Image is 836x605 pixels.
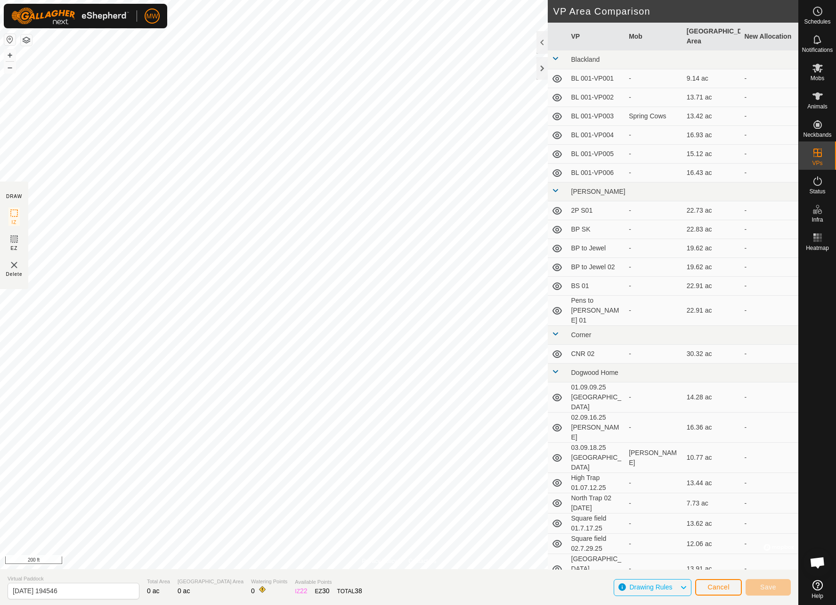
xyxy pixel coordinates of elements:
[568,534,625,554] td: Square field 02.7.29.25
[740,23,798,50] th: New Allocation
[571,331,592,339] span: Corner
[147,578,170,586] span: Total Area
[629,206,679,215] div: -
[568,88,625,107] td: BL 001-VP002
[568,473,625,493] td: High Trap 01.07.12.25
[362,557,397,565] a: Privacy Policy
[746,579,791,596] button: Save
[571,188,625,195] span: [PERSON_NAME]
[740,220,798,239] td: -
[629,74,679,83] div: -
[355,587,362,595] span: 38
[804,19,830,25] span: Schedules
[178,587,190,595] span: 0 ac
[740,554,798,584] td: -
[804,548,832,577] div: Open chat
[740,382,798,413] td: -
[740,296,798,326] td: -
[740,126,798,145] td: -
[295,586,307,596] div: IZ
[683,473,741,493] td: 13.44 ac
[4,34,16,45] button: Reset Map
[683,69,741,88] td: 9.14 ac
[683,220,741,239] td: 22.83 ac
[740,443,798,473] td: -
[740,201,798,220] td: -
[629,281,679,291] div: -
[683,493,741,514] td: 7.73 ac
[629,564,679,574] div: -
[408,557,436,565] a: Contact Us
[740,277,798,296] td: -
[740,258,798,277] td: -
[568,554,625,584] td: [GEOGRAPHIC_DATA] 03.08.05.25
[322,587,330,595] span: 30
[568,164,625,182] td: BL 001-VP006
[251,587,255,595] span: 0
[568,277,625,296] td: BS 01
[683,239,741,258] td: 19.62 ac
[812,217,823,223] span: Infra
[629,111,679,121] div: Spring Cows
[11,245,18,252] span: EZ
[629,149,679,159] div: -
[147,587,159,595] span: 0 ac
[740,69,798,88] td: -
[740,107,798,126] td: -
[629,92,679,102] div: -
[683,145,741,164] td: 15.12 ac
[629,498,679,508] div: -
[629,392,679,402] div: -
[683,164,741,182] td: 16.43 ac
[809,189,825,194] span: Status
[8,575,139,583] span: Virtual Paddock
[8,259,20,271] img: VP
[760,583,776,591] span: Save
[740,493,798,514] td: -
[11,8,129,25] img: Gallagher Logo
[568,345,625,364] td: CNR 02
[178,578,243,586] span: [GEOGRAPHIC_DATA] Area
[568,296,625,326] td: Pens to [PERSON_NAME] 01
[568,443,625,473] td: 03.09.18.25 [GEOGRAPHIC_DATA]
[568,220,625,239] td: BP SK
[740,534,798,554] td: -
[740,164,798,182] td: -
[568,69,625,88] td: BL 001-VP001
[315,586,330,596] div: EZ
[683,23,741,50] th: [GEOGRAPHIC_DATA] Area
[6,193,22,200] div: DRAW
[629,306,679,315] div: -
[4,62,16,73] button: –
[683,107,741,126] td: 13.42 ac
[806,245,829,251] span: Heatmap
[568,107,625,126] td: BL 001-VP003
[683,88,741,107] td: 13.71 ac
[568,23,625,50] th: VP
[625,23,683,50] th: Mob
[683,296,741,326] td: 22.91 ac
[740,473,798,493] td: -
[803,132,831,138] span: Neckbands
[629,130,679,140] div: -
[337,586,362,596] div: TOTAL
[629,168,679,178] div: -
[683,258,741,277] td: 19.62 ac
[812,593,823,599] span: Help
[629,478,679,488] div: -
[683,345,741,364] td: 30.32 ac
[740,514,798,534] td: -
[568,413,625,443] td: 02.09.16.25 [PERSON_NAME]
[251,578,287,586] span: Watering Points
[300,587,308,595] span: 22
[629,349,679,359] div: -
[740,413,798,443] td: -
[683,126,741,145] td: 16.93 ac
[683,514,741,534] td: 13.62 ac
[683,382,741,413] td: 14.28 ac
[695,579,742,596] button: Cancel
[4,50,16,61] button: +
[568,145,625,164] td: BL 001-VP005
[683,443,741,473] td: 10.77 ac
[683,554,741,584] td: 13.91 ac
